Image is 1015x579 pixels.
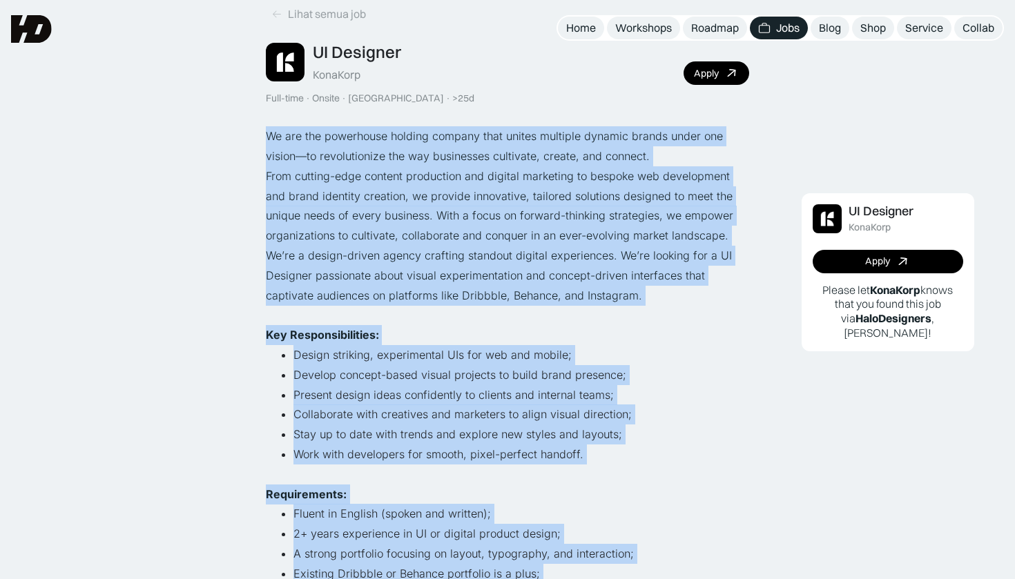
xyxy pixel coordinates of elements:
[813,250,963,273] a: Apply
[312,92,340,104] div: Onsite
[293,404,749,424] li: Collaborate with creatives and marketers to align visual direction;
[293,424,749,444] li: Stay up to date with trends and explore new styles and layouts;
[607,17,680,39] a: Workshops
[452,92,474,104] div: >25d
[683,17,747,39] a: Roadmap
[293,524,749,544] li: 2+ years experience in UI or digital product design;
[819,21,841,35] div: Blog
[849,204,913,219] div: UI Designer
[313,42,401,62] div: UI Designer
[293,504,749,524] li: Fluent in English (spoken and written);
[266,305,749,325] p: ‍
[750,17,808,39] a: Jobs
[776,21,800,35] div: Jobs
[870,283,920,297] b: KonaKorp
[954,17,1003,39] a: Collab
[855,311,931,325] b: HaloDesigners
[266,92,304,104] div: Full-time
[305,92,311,104] div: ·
[860,21,886,35] div: Shop
[341,92,347,104] div: ·
[266,126,749,166] p: We are the powerhouse holding company that unites multiple dynamic brands under one vision—to rev...
[691,21,739,35] div: Roadmap
[348,92,444,104] div: [GEOGRAPHIC_DATA]
[865,255,890,267] div: Apply
[615,21,672,35] div: Workshops
[266,328,379,342] strong: Key Responsibilities:
[293,345,749,365] li: Design striking, experimental UIs for web and mobile;
[811,17,849,39] a: Blog
[293,444,749,464] li: Work with developers for smooth, pixel-perfect handoff.
[293,544,749,564] li: A strong portfolio focusing on layout, typography, and interaction;
[897,17,951,39] a: Service
[266,3,371,26] a: Lihat semua job
[266,43,304,81] img: Job Image
[813,283,963,340] p: Please let knows that you found this job via , [PERSON_NAME]!
[684,61,749,85] a: Apply
[566,21,596,35] div: Home
[849,222,891,233] div: KonaKorp
[293,365,749,385] li: Develop concept-based visual projects to build brand presence;
[813,204,842,233] img: Job Image
[266,166,749,246] p: From cutting-edge content production and digital marketing to bespoke web development and brand i...
[963,21,994,35] div: Collab
[288,7,366,21] div: Lihat semua job
[293,385,749,405] li: Present design ideas confidently to clients and internal teams;
[694,68,719,79] div: Apply
[313,68,360,82] div: KonaKorp
[558,17,604,39] a: Home
[266,246,749,305] p: We’re a design-driven agency crafting standout digital experiences. We’re looking for a UI Design...
[445,92,451,104] div: ·
[266,464,749,484] p: ‍
[852,17,894,39] a: Shop
[266,487,347,501] strong: Requirements:
[905,21,943,35] div: Service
